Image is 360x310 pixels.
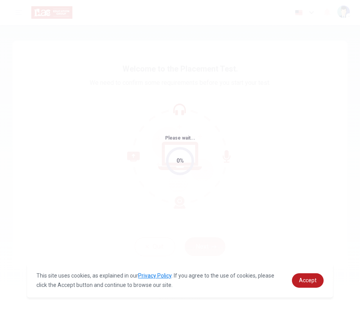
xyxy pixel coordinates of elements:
[299,277,317,283] span: Accept
[292,273,324,288] a: dismiss cookie message
[138,272,171,279] a: Privacy Policy
[36,272,274,288] span: This site uses cookies, as explained in our . If you agree to the use of cookies, please click th...
[27,263,333,297] div: cookieconsent
[165,135,195,141] span: Please wait...
[176,156,184,165] div: 0%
